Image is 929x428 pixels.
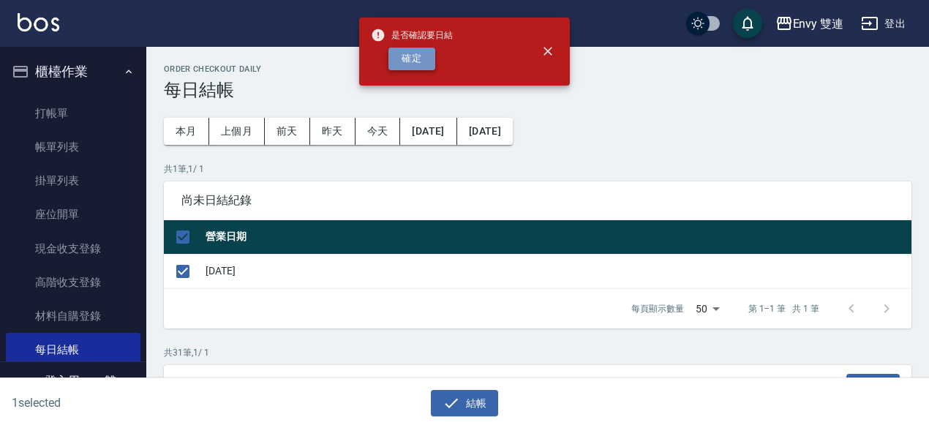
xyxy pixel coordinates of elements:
button: 前天 [265,118,310,145]
h5: 登入用envy雙連 [45,374,119,403]
button: save [733,9,762,38]
span: 尚未日結紀錄 [181,193,894,208]
p: 第 1–1 筆 共 1 筆 [748,302,819,315]
td: [DATE] [202,254,911,288]
h2: Order checkout daily [164,64,911,74]
button: [DATE] [457,118,513,145]
button: 本月 [164,118,209,145]
button: 上個月 [209,118,265,145]
button: 結帳 [431,390,499,417]
a: 帳單列表 [6,130,140,164]
button: Envy 雙連 [770,9,850,39]
th: 營業日期 [202,220,911,255]
button: 昨天 [310,118,356,145]
h3: 每日結帳 [164,80,911,100]
p: 共 31 筆, 1 / 1 [164,346,911,359]
a: 座位開單 [6,198,140,231]
div: Envy 雙連 [793,15,844,33]
a: 打帳單 [6,97,140,130]
a: 現金收支登錄 [6,232,140,266]
button: 櫃檯作業 [6,53,140,91]
img: Logo [18,13,59,31]
button: 登出 [855,10,911,37]
a: 高階收支登錄 [6,266,140,299]
button: 確定 [388,48,435,70]
button: close [532,35,564,67]
button: 今天 [356,118,401,145]
span: 是否確認要日結 [371,28,453,42]
p: 共 1 筆, 1 / 1 [164,162,911,176]
div: 50 [690,289,725,328]
a: 掛單列表 [6,164,140,198]
a: 材料自購登錄 [6,299,140,333]
p: 每頁顯示數量 [631,302,684,315]
a: 每日結帳 [6,333,140,367]
button: [DATE] [400,118,456,145]
button: 報表匯出 [846,374,900,397]
h6: 1 selected [12,394,230,412]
